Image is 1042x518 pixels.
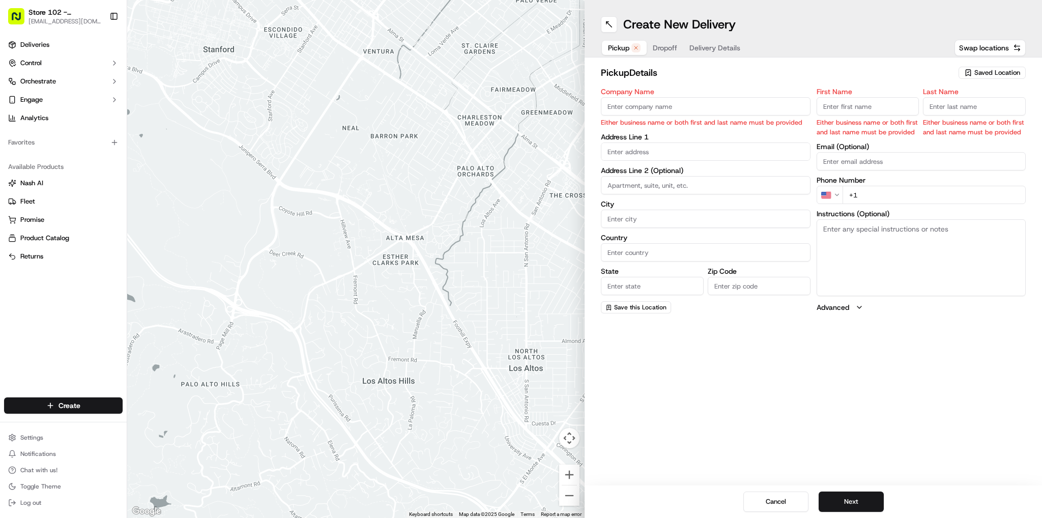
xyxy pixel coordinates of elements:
button: Promise [4,212,123,228]
button: Returns [4,248,123,265]
button: Store 102 - [GEOGRAPHIC_DATA] (Just Salad) [28,7,101,17]
span: Save this Location [614,303,667,311]
input: Enter last name [923,97,1026,116]
input: Enter first name [817,97,919,116]
button: Notifications [4,447,123,461]
button: Store 102 - [GEOGRAPHIC_DATA] (Just Salad)[EMAIL_ADDRESS][DOMAIN_NAME] [4,4,105,28]
span: Dropoff [653,43,677,53]
button: Orchestrate [4,73,123,90]
span: Orchestrate [20,77,56,86]
input: Enter company name [601,97,811,116]
h2: pickup Details [601,66,952,80]
span: Chat with us! [20,466,57,474]
img: Google [130,505,163,518]
a: Promise [8,215,119,224]
button: Save this Location [601,301,671,313]
label: Company Name [601,88,811,95]
button: Nash AI [4,175,123,191]
span: Map data ©2025 Google [459,511,514,517]
button: [EMAIL_ADDRESS][DOMAIN_NAME] [28,17,101,25]
button: Control [4,55,123,71]
input: Enter address [601,142,811,161]
input: Enter email address [817,152,1026,170]
label: Email (Optional) [817,143,1026,150]
button: Zoom out [559,485,580,506]
button: Product Catalog [4,230,123,246]
p: Either business name or both first and last name must be provided [923,118,1026,137]
span: Product Catalog [20,234,69,243]
label: First Name [817,88,919,95]
span: Create [59,400,80,411]
input: Apartment, suite, unit, etc. [601,176,811,194]
span: Returns [20,252,43,261]
label: State [601,268,704,275]
h1: Create New Delivery [623,16,736,33]
button: Zoom in [559,465,580,485]
label: Last Name [923,88,1026,95]
a: Analytics [4,110,123,126]
span: Swap locations [959,43,1009,53]
button: Swap locations [954,40,1026,56]
span: Deliveries [20,40,49,49]
button: Cancel [743,492,808,512]
span: Nash AI [20,179,43,188]
a: Fleet [8,197,119,206]
button: Log out [4,496,123,510]
button: Map camera controls [559,428,580,448]
button: Next [819,492,884,512]
label: Address Line 1 [601,133,811,140]
span: Notifications [20,450,56,458]
label: Phone Number [817,177,1026,184]
button: Chat with us! [4,463,123,477]
div: Available Products [4,159,123,175]
button: Engage [4,92,123,108]
a: Deliveries [4,37,123,53]
span: Log out [20,499,41,507]
span: Control [20,59,42,68]
button: Saved Location [959,66,1026,80]
label: Address Line 2 (Optional) [601,167,811,174]
button: Advanced [817,302,1026,312]
a: Terms (opens in new tab) [520,511,535,517]
button: Toggle Theme [4,479,123,494]
input: Enter zip code [708,277,811,295]
span: Fleet [20,197,35,206]
span: Saved Location [974,68,1020,77]
div: Favorites [4,134,123,151]
input: Enter country [601,243,811,262]
span: Pickup [608,43,629,53]
label: City [601,200,811,208]
button: Keyboard shortcuts [409,511,453,518]
input: Enter city [601,210,811,228]
span: Settings [20,434,43,442]
span: Toggle Theme [20,482,61,491]
p: Either business name or both first and last name must be provided [601,118,811,127]
a: Product Catalog [8,234,119,243]
label: Instructions (Optional) [817,210,1026,217]
label: Zip Code [708,268,811,275]
button: Fleet [4,193,123,210]
label: Country [601,234,811,241]
button: Settings [4,430,123,445]
input: Enter phone number [843,186,1026,204]
a: Open this area in Google Maps (opens a new window) [130,505,163,518]
button: Create [4,397,123,414]
label: Advanced [817,302,849,312]
a: Nash AI [8,179,119,188]
p: Either business name or both first and last name must be provided [817,118,919,137]
span: Engage [20,95,43,104]
input: Enter state [601,277,704,295]
span: Delivery Details [689,43,740,53]
span: Analytics [20,113,48,123]
a: Returns [8,252,119,261]
a: Report a map error [541,511,582,517]
span: Promise [20,215,44,224]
